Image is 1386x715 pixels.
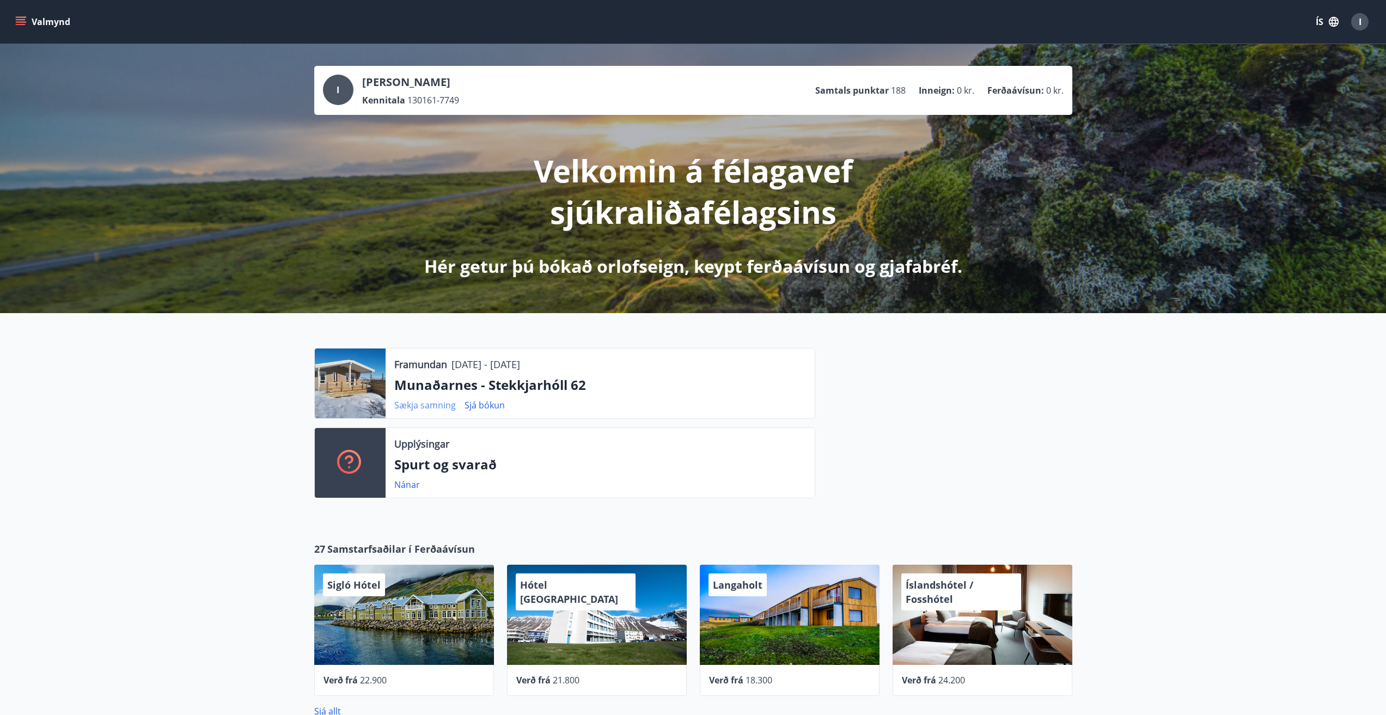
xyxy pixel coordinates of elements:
[362,94,405,106] p: Kennitala
[520,578,618,606] span: Hótel [GEOGRAPHIC_DATA]
[360,674,387,686] span: 22.900
[406,150,981,233] p: Velkomin á félagavef sjúkraliðafélagsins
[13,12,75,32] button: menu
[1359,16,1361,28] span: I
[746,674,772,686] span: 18.300
[987,84,1044,96] p: Ferðaávísun :
[337,84,339,96] span: I
[394,399,456,411] a: Sækja samning
[407,94,459,106] span: 130161-7749
[394,479,420,491] a: Nánar
[327,542,475,556] span: Samstarfsaðilar í Ferðaávísun
[906,578,973,606] span: Íslandshótel / Fosshótel
[957,84,974,96] span: 0 kr.
[919,84,955,96] p: Inneign :
[553,674,579,686] span: 21.800
[394,357,447,371] p: Framundan
[314,542,325,556] span: 27
[465,399,505,411] a: Sjá bókun
[902,674,936,686] span: Verð frá
[815,84,889,96] p: Samtals punktar
[394,455,806,474] p: Spurt og svarað
[1310,12,1345,32] button: ÍS
[709,674,743,686] span: Verð frá
[394,437,449,451] p: Upplýsingar
[394,376,806,394] p: Munaðarnes - Stekkjarhóll 62
[891,84,906,96] span: 188
[451,357,520,371] p: [DATE] - [DATE]
[362,75,459,90] p: [PERSON_NAME]
[713,578,762,591] span: Langaholt
[1347,9,1373,35] button: I
[323,674,358,686] span: Verð frá
[938,674,965,686] span: 24.200
[327,578,381,591] span: Sigló Hótel
[424,254,962,278] p: Hér getur þú bókað orlofseign, keypt ferðaávísun og gjafabréf.
[1046,84,1064,96] span: 0 kr.
[516,674,551,686] span: Verð frá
